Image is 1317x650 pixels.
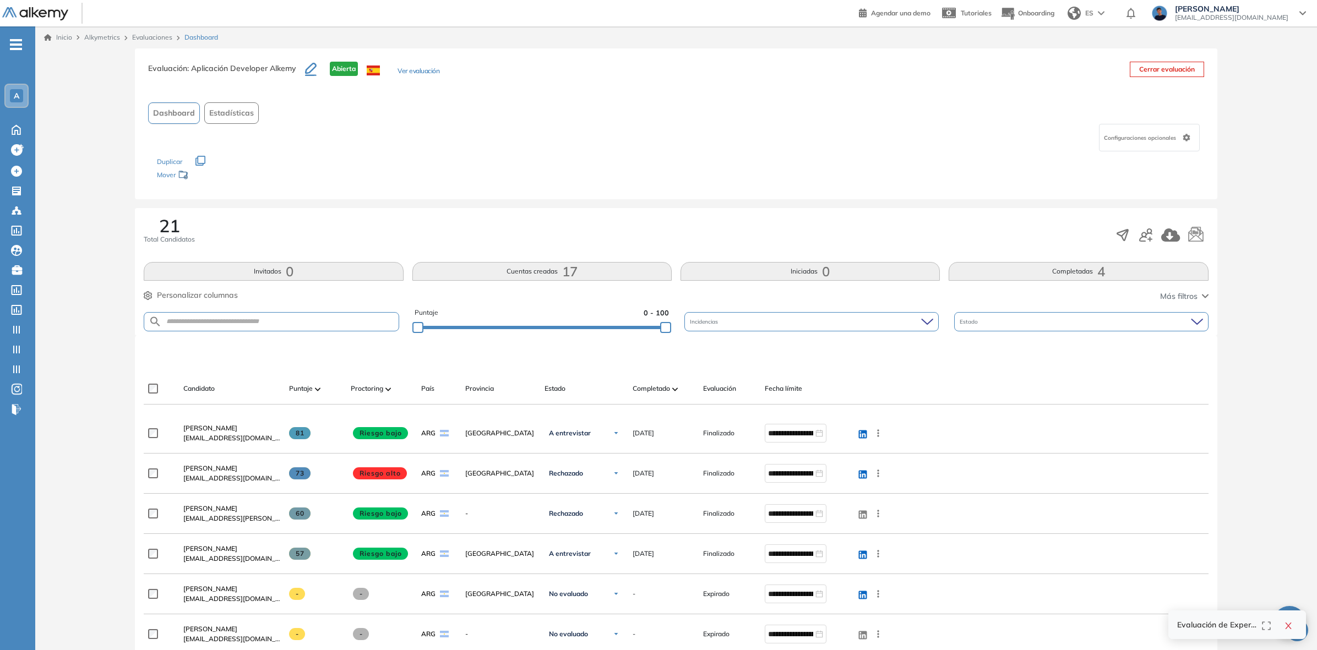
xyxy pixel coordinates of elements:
span: [EMAIL_ADDRESS][DOMAIN_NAME] [183,433,280,443]
span: [DATE] [633,468,654,478]
span: 81 [289,427,311,439]
img: Logo [2,7,68,21]
img: ARG [440,430,449,436]
span: [DATE] [633,549,654,559]
span: Onboarding [1018,9,1054,17]
span: [EMAIL_ADDRESS][DOMAIN_NAME] [183,554,280,564]
span: - [465,509,536,518]
span: ARG [421,629,436,639]
div: Mover [157,166,267,186]
span: Puntaje [415,308,438,318]
button: Estadísticas [204,102,259,124]
span: [EMAIL_ADDRESS][PERSON_NAME][DOMAIN_NAME] [183,514,280,523]
a: [PERSON_NAME] [183,584,280,594]
span: [EMAIL_ADDRESS][DOMAIN_NAME] [1175,13,1288,22]
span: Riesgo bajo [353,427,408,439]
button: Invitados0 [144,262,403,281]
span: [EMAIL_ADDRESS][DOMAIN_NAME] [183,634,280,644]
span: - [633,589,635,599]
span: Dashboard [153,107,195,119]
span: - [465,629,536,639]
span: Rechazado [549,509,583,518]
span: Expirado [703,589,730,599]
span: 0 - 100 [644,308,669,318]
a: [PERSON_NAME] [183,544,280,554]
span: País [421,384,434,394]
span: Riesgo bajo [353,507,408,520]
span: - [633,629,635,639]
button: Ver evaluación [398,66,439,78]
span: Incidencias [690,318,720,326]
span: Completado [633,384,670,394]
a: Inicio [44,32,72,42]
img: ARG [440,631,449,637]
a: Agendar una demo [859,6,930,19]
span: [EMAIL_ADDRESS][DOMAIN_NAME] [183,473,280,483]
span: [EMAIL_ADDRESS][DOMAIN_NAME] [183,594,280,604]
span: A entrevistar [549,429,591,438]
span: Rechazado [549,469,583,478]
img: arrow [1098,11,1104,15]
img: world [1068,7,1081,20]
button: Onboarding [1000,2,1054,25]
button: Dashboard [148,102,200,124]
span: Provincia [465,384,494,394]
span: - [289,588,305,600]
span: ARG [421,428,436,438]
img: Ícono de flecha [613,591,619,597]
span: [PERSON_NAME] [183,424,237,432]
span: ARG [421,549,436,559]
span: [GEOGRAPHIC_DATA] [465,428,536,438]
span: [DATE] [633,428,654,438]
span: Puntaje [289,384,313,394]
button: Más filtros [1160,291,1209,302]
span: ARG [421,468,436,478]
span: - [353,628,369,640]
img: [missing "en.ARROW_ALT" translation] [672,387,678,391]
img: [missing "en.ARROW_ALT" translation] [385,387,391,391]
img: Ícono de flecha [613,631,619,637]
span: Riesgo bajo [353,548,408,560]
img: ARG [440,550,449,557]
span: Candidato [183,384,215,394]
button: Cuentas creadas17 [412,262,672,281]
img: [missing "en.ARROW_ALT" translation] [315,387,320,391]
img: Ícono de flecha [613,510,619,517]
button: expand [1258,617,1275,632]
h3: Evaluación [148,62,305,85]
span: Riesgo alto [353,467,407,479]
span: [PERSON_NAME] [183,625,237,633]
span: Alkymetrics [84,33,120,41]
span: Personalizar columnas [157,290,238,301]
span: Agendar una demo [871,9,930,17]
a: [PERSON_NAME] [183,463,280,473]
span: Total Candidatos [144,234,195,244]
span: Evaluación [703,384,736,394]
img: ARG [440,510,449,517]
span: [GEOGRAPHIC_DATA] [465,589,536,599]
img: SEARCH_ALT [149,315,162,329]
span: No evaluado [549,630,588,638]
span: Finalizado [703,428,734,438]
span: [PERSON_NAME] [183,504,237,512]
span: [GEOGRAPHIC_DATA] [465,549,536,559]
span: [PERSON_NAME] [183,585,237,593]
img: Ícono de flecha [613,470,619,477]
a: Evaluaciones [132,33,172,41]
span: expand [1262,621,1271,630]
span: Duplicar [157,157,182,166]
div: Incidencias [684,312,939,331]
span: Estado [545,384,565,394]
img: ESP [367,65,380,75]
button: Iniciadas0 [681,262,940,281]
img: Ícono de flecha [613,550,619,557]
span: Fecha límite [765,384,802,394]
span: Estado [960,318,980,326]
img: ARG [440,591,449,597]
button: Cerrar evaluación [1130,62,1204,77]
span: - [353,588,369,600]
button: close [1280,617,1297,632]
span: [PERSON_NAME] [1175,4,1288,13]
span: Proctoring [351,384,383,394]
i: - [10,43,22,46]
